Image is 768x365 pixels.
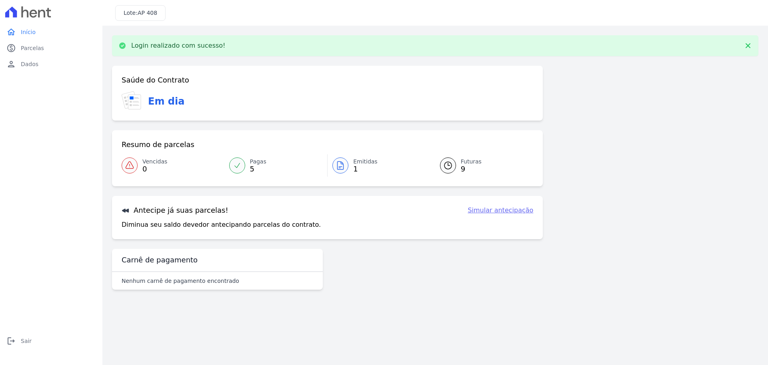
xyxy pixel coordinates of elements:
[21,60,38,68] span: Dados
[224,154,328,177] a: Pagas 5
[353,157,378,166] span: Emitidas
[21,28,36,36] span: Início
[3,40,99,56] a: paidParcelas
[21,44,44,52] span: Parcelas
[122,154,224,177] a: Vencidas 0
[142,166,167,172] span: 0
[6,336,16,346] i: logout
[122,140,194,149] h3: Resumo de parcelas
[6,43,16,53] i: paid
[250,157,266,166] span: Pagas
[468,206,533,215] a: Simular antecipação
[6,59,16,69] i: person
[122,75,189,85] h3: Saúde do Contrato
[250,166,266,172] span: 5
[122,255,198,265] h3: Carnê de pagamento
[138,10,157,16] span: AP 408
[430,154,534,177] a: Futuras 9
[461,157,482,166] span: Futuras
[131,42,226,50] p: Login realizado com sucesso!
[122,206,228,215] h3: Antecipe já suas parcelas!
[3,333,99,349] a: logoutSair
[3,56,99,72] a: personDados
[328,154,430,177] a: Emitidas 1
[21,337,32,345] span: Sair
[142,157,167,166] span: Vencidas
[122,277,239,285] p: Nenhum carnê de pagamento encontrado
[3,24,99,40] a: homeInício
[6,27,16,37] i: home
[353,166,378,172] span: 1
[148,94,184,109] h3: Em dia
[461,166,482,172] span: 9
[122,220,321,230] p: Diminua seu saldo devedor antecipando parcelas do contrato.
[124,9,157,17] h3: Lote:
